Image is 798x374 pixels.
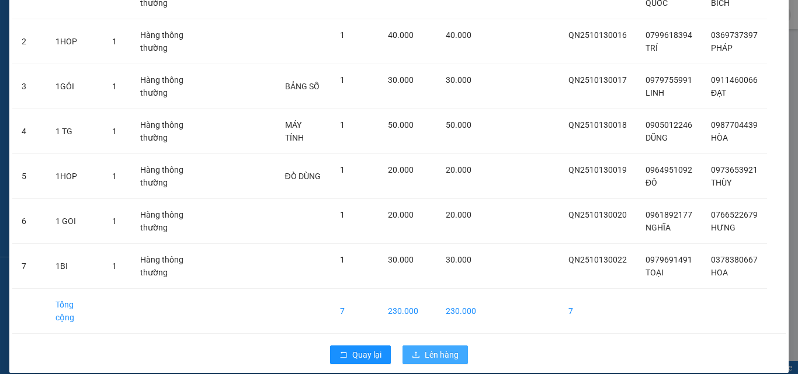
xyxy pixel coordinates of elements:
span: QN2510130016 [568,30,627,40]
td: Hàng thông thường [131,154,221,199]
td: 5 [12,154,46,199]
td: Hàng thông thường [131,64,221,109]
span: THÙY [711,178,731,187]
td: Tổng cộng [46,289,103,334]
span: Nhận: [100,10,128,22]
span: HÒA [711,133,728,142]
div: HOA [100,36,193,50]
td: 7 [331,289,379,334]
span: upload [412,351,420,360]
div: 0979691491 [10,38,92,54]
span: 1 [112,37,117,46]
span: ĐẠT [711,88,726,97]
span: 1 [340,75,345,85]
td: Hàng thông thường [131,199,221,244]
div: a [100,67,193,81]
span: 0378380667 [711,255,758,264]
span: PHÁP [711,43,733,53]
span: 1 [340,210,345,219]
span: TOẠI [646,268,664,277]
td: Hàng thông thường [131,109,221,154]
span: 1 [340,165,345,174]
span: 0799618394 [646,30,692,40]
span: 20.000 [446,210,471,219]
td: 1GÓI [46,64,103,109]
span: 0979691491 [646,255,692,264]
span: 20.000 [388,210,414,219]
span: 20.000 [446,165,471,174]
td: 6 [12,199,46,244]
span: 0369737397 [711,30,758,40]
td: 7 [12,244,46,289]
span: 30.000 [388,75,414,85]
span: Gửi: [10,11,28,23]
span: 40.000 [446,30,471,40]
span: 0964951092 [646,165,692,174]
span: 0973653921 [711,165,758,174]
td: 1BI [46,244,103,289]
span: 50.000 [388,120,414,130]
span: HOA [711,268,728,277]
div: Quy Nhơn [10,10,92,24]
span: rollback [339,351,348,360]
span: BẢNG SỐ [285,82,320,91]
span: 50.000 [446,120,471,130]
td: Hàng thông thường [131,19,221,64]
span: 40.000 [388,30,414,40]
span: 1 [340,30,345,40]
span: QN2510130019 [568,165,627,174]
div: 0378380667 [100,50,193,67]
span: ĐÒ DÙNG [285,172,321,181]
span: QN2510130017 [568,75,627,85]
span: DŨNG [646,133,668,142]
span: 1 [340,255,345,264]
span: TRÍ [646,43,658,53]
td: 2 [12,19,46,64]
span: 30.000 [446,75,471,85]
td: 1 GOI [46,199,103,244]
div: TOẠI [10,24,92,38]
span: MÁY TÍNH [285,120,304,142]
td: 1 TG [46,109,103,154]
span: 0766522679 [711,210,758,219]
span: 1 [112,127,117,136]
td: 1HOP [46,154,103,199]
span: 1 [112,216,117,226]
span: 0979755991 [646,75,692,85]
span: 30.000 [388,255,414,264]
span: 0961892177 [646,210,692,219]
span: QN2510130022 [568,255,627,264]
span: QN2510130020 [568,210,627,219]
span: 30.000 [446,255,471,264]
td: 230.000 [379,289,436,334]
span: 0905012246 [646,120,692,130]
span: ĐÔ [646,178,657,187]
span: NGHĨA [646,223,671,232]
span: Lên hàng [425,348,459,361]
td: 230.000 [436,289,485,334]
span: QN2510130018 [568,120,627,130]
span: 0911460066 [711,75,758,85]
span: 20.000 [388,165,414,174]
div: [PERSON_NAME] [100,10,193,36]
span: 1 [112,82,117,91]
td: 7 [559,289,636,334]
button: rollbackQuay lại [330,345,391,364]
td: 1HOP [46,19,103,64]
span: 1 [112,261,117,271]
span: HƯNG [711,223,735,232]
button: uploadLên hàng [403,345,468,364]
td: 3 [12,64,46,109]
span: 1 [112,172,117,181]
td: 4 [12,109,46,154]
span: 0987704439 [711,120,758,130]
td: Hàng thông thường [131,244,221,289]
span: LINH [646,88,664,97]
span: Quay lại [352,348,381,361]
span: 1 [340,120,345,130]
